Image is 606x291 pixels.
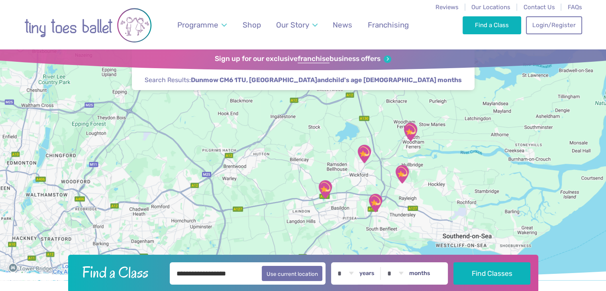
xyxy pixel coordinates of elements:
[368,20,409,29] span: Franchising
[409,270,430,277] label: months
[2,270,28,280] a: Open this area in Google Maps (opens a new window)
[471,4,510,11] a: Our Locations
[453,262,530,285] button: Find Classes
[329,16,356,34] a: News
[354,144,374,164] div: Runwell Village Hall
[215,55,391,63] a: Sign up for our exclusivefranchisebusiness offers
[329,76,462,85] span: child's age [DEMOGRAPHIC_DATA] months
[177,20,218,29] span: Programme
[191,76,462,84] strong: and
[364,16,412,34] a: Franchising
[315,179,335,199] div: 360 Play
[392,164,412,184] div: The Birches Scout Hut
[523,4,555,11] a: Contact Us
[76,262,164,282] h2: Find a Class
[2,270,28,280] img: Google
[173,16,230,34] a: Programme
[272,16,321,34] a: Our Story
[435,4,459,11] a: Reviews
[400,122,420,142] div: Champions Manor Hall
[262,266,323,281] button: Use current location
[243,20,261,29] span: Shop
[24,5,152,45] img: tiny toes ballet
[359,270,375,277] label: years
[298,55,329,63] strong: franchise
[239,16,265,34] a: Shop
[526,16,582,34] a: Login/Register
[568,4,582,11] a: FAQs
[463,16,521,34] a: Find a Class
[333,20,352,29] span: News
[276,20,309,29] span: Our Story
[191,76,317,85] span: Dunmow CM6 1TU, [GEOGRAPHIC_DATA]
[365,193,385,213] div: St George's Church Hall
